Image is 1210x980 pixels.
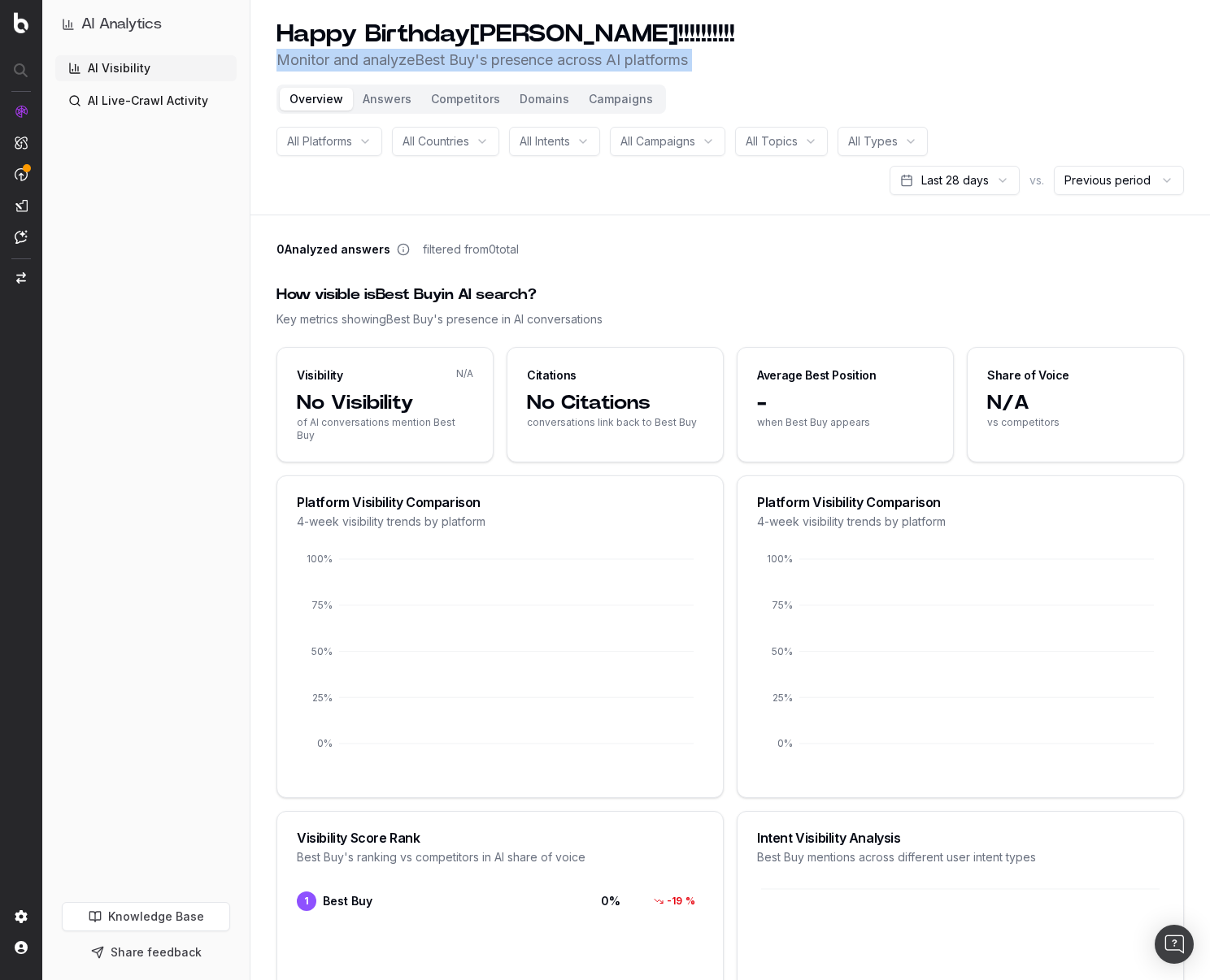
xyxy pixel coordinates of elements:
a: AI Visibility [55,55,237,81]
div: How visible is Best Buy in AI search? [276,284,1184,306]
img: Analytics [15,105,28,118]
button: Share feedback [62,938,230,967]
span: 0 % [555,893,620,909]
span: All Topics [746,133,798,150]
span: vs. [1029,172,1044,189]
h1: Happy Birthday [PERSON_NAME]!!!!!!!!!! [276,20,735,49]
tspan: 100% [767,553,793,565]
button: Answers [353,88,421,111]
span: All Platforms [287,133,352,150]
div: 4-week visibility trends by platform [297,514,703,530]
div: Key metrics showing Best Buy 's presence in AI conversations [276,311,1184,327]
span: 0 Analyzed answers [276,241,390,258]
span: - [757,390,934,416]
span: conversations link back to Best Buy [527,416,703,429]
tspan: 25% [312,692,333,704]
span: vs competitors [987,416,1164,429]
span: No Citations [527,390,703,416]
span: when Best Buy appears [757,416,934,429]
a: AI Live-Crawl Activity [55,88,237,114]
img: Studio [15,199,28,212]
div: Average Best Position [757,367,877,384]
button: Domains [510,88,579,111]
span: of AI conversations mention Best Buy [297,416,473,442]
button: AI Analytics [62,13,230,36]
span: All Intents [520,133,570,150]
div: Open Intercom Messenger [1155,925,1194,964]
span: No Visibility [297,390,473,416]
div: Visibility [297,367,343,384]
tspan: 100% [307,553,333,565]
tspan: 25% [773,692,793,704]
div: Visibility Score Rank [297,831,703,844]
img: Setting [15,910,28,923]
button: Overview [280,88,353,111]
span: % [686,895,695,908]
img: My account [15,941,28,954]
span: All Countries [403,133,469,150]
span: Best Buy [323,893,372,909]
div: Share of Voice [987,367,1069,384]
div: 4-week visibility trends by platform [757,514,1164,530]
div: Best Buy mentions across different user intent types [757,849,1164,865]
tspan: 50% [311,645,333,657]
img: Switch project [16,272,26,284]
div: Intent Visibility Analysis [757,831,1164,844]
tspan: 50% [772,645,793,657]
img: Activation [15,167,28,181]
img: Intelligence [15,136,28,150]
div: Platform Visibility Comparison [757,496,1164,509]
div: Best Buy 's ranking vs competitors in AI share of voice [297,849,703,865]
button: Campaigns [579,88,663,111]
span: filtered from 0 total [423,241,519,258]
tspan: 75% [772,599,793,611]
span: N/A [456,367,473,380]
h1: AI Analytics [81,13,162,36]
div: -19 [646,893,703,909]
a: Knowledge Base [62,902,230,931]
tspan: 0% [317,737,333,749]
p: Monitor and analyze Best Buy 's presence across AI platforms [276,49,735,72]
div: Citations [527,367,577,384]
span: All Campaigns [620,133,695,150]
img: Botify logo [14,12,28,33]
span: N/A [987,390,1164,416]
img: Assist [15,230,28,244]
span: 1 [297,891,316,911]
button: Competitors [421,88,510,111]
tspan: 0% [777,737,793,749]
tspan: 75% [311,599,333,611]
div: Platform Visibility Comparison [297,496,703,509]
